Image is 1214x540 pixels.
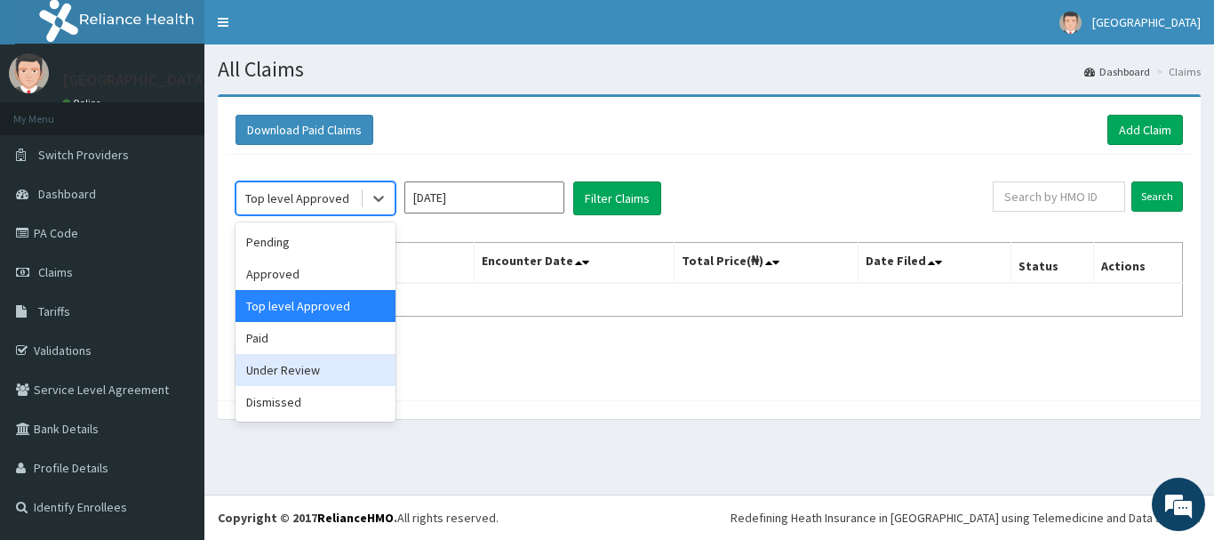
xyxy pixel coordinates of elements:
a: Add Claim [1107,115,1183,145]
span: [GEOGRAPHIC_DATA] [1092,14,1201,30]
a: RelianceHMO [317,510,394,526]
input: Search by HMO ID [993,181,1125,212]
th: Actions [1093,243,1182,284]
th: Status [1011,243,1094,284]
span: Switch Providers [38,147,129,163]
p: [GEOGRAPHIC_DATA] [62,72,209,88]
button: Filter Claims [573,181,661,215]
button: Download Paid Claims [236,115,373,145]
th: Encounter Date [475,243,674,284]
a: Dashboard [1084,64,1150,79]
textarea: Type your message and hit 'Enter' [9,355,339,417]
div: Approved [236,258,395,290]
img: User Image [1059,12,1082,34]
div: Chat with us now [92,100,299,123]
input: Search [1131,181,1183,212]
a: Online [62,97,105,109]
span: We're online! [103,158,245,338]
div: Top level Approved [245,189,349,207]
input: Select Month and Year [404,181,564,214]
th: Total Price(₦) [674,243,859,284]
div: Minimize live chat window [292,9,334,52]
footer: All rights reserved. [204,495,1214,540]
h1: All Claims [218,58,1201,81]
div: Pending [236,226,395,258]
span: Tariffs [38,303,70,319]
div: Dismissed [236,386,395,418]
div: Paid [236,322,395,354]
strong: Copyright © 2017 . [218,510,397,526]
li: Claims [1152,64,1201,79]
img: User Image [9,53,49,93]
div: Top level Approved [236,290,395,322]
div: Redefining Heath Insurance in [GEOGRAPHIC_DATA] using Telemedicine and Data Science! [731,509,1201,527]
span: Claims [38,264,73,280]
th: Date Filed [859,243,1011,284]
span: Dashboard [38,186,96,202]
div: Under Review [236,354,395,386]
img: d_794563401_company_1708531726252_794563401 [33,89,72,133]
